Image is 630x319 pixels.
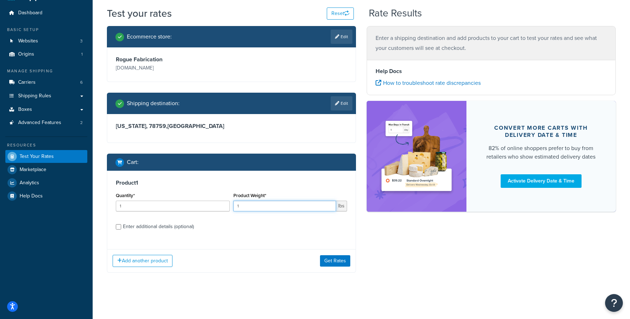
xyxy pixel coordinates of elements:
a: Dashboard [5,6,87,20]
span: Analytics [20,180,39,186]
a: Websites3 [5,35,87,48]
h1: Test your rates [107,6,172,20]
h2: Shipping destination : [127,100,180,107]
h2: Ecommerce store : [127,34,172,40]
a: Advanced Features2 [5,116,87,129]
input: Enter additional details (optional) [116,224,121,230]
img: feature-image-ddt-36eae7f7280da8017bfb280eaccd9c446f90b1fe08728e4019434db127062ab4.png [377,112,456,201]
a: How to troubleshoot rate discrepancies [376,79,481,87]
p: [DOMAIN_NAME] [116,63,230,73]
div: Enter additional details (optional) [123,222,194,232]
span: Boxes [18,107,32,113]
li: Advanced Features [5,116,87,129]
span: Advanced Features [18,120,61,126]
input: 0 [116,201,230,211]
span: Marketplace [20,167,46,173]
a: Test Your Rates [5,150,87,163]
span: Help Docs [20,193,43,199]
li: Carriers [5,76,87,89]
h3: [US_STATE], 78759 , [GEOGRAPHIC_DATA] [116,123,347,130]
a: Shipping Rules [5,89,87,103]
a: Carriers6 [5,76,87,89]
span: 3 [80,38,83,44]
a: Origins1 [5,48,87,61]
span: 1 [81,51,83,57]
div: 82% of online shoppers prefer to buy from retailers who show estimated delivery dates [484,144,599,161]
span: Carriers [18,79,36,86]
button: Open Resource Center [605,294,623,312]
div: Manage Shipping [5,68,87,74]
label: Quantity* [116,193,135,198]
span: Origins [18,51,34,57]
li: Websites [5,35,87,48]
span: Websites [18,38,38,44]
span: 6 [80,79,83,86]
a: Marketplace [5,163,87,176]
a: Activate Delivery Date & Time [501,174,582,188]
input: 0.00 [233,201,336,211]
div: Resources [5,142,87,148]
a: Analytics [5,176,87,189]
a: Help Docs [5,190,87,202]
a: Edit [331,96,352,110]
p: Enter a shipping destination and add products to your cart to test your rates and see what your c... [376,33,607,53]
h2: Cart : [127,159,139,165]
h3: Product 1 [116,179,347,186]
span: Shipping Rules [18,93,51,99]
button: Add another product [113,255,172,267]
span: lbs [336,201,347,211]
span: Dashboard [18,10,42,16]
div: Basic Setup [5,27,87,33]
li: Origins [5,48,87,61]
span: 2 [80,120,83,126]
button: Get Rates [320,255,350,267]
button: Reset [327,7,354,20]
h2: Rate Results [369,8,422,19]
span: Test Your Rates [20,154,54,160]
a: Boxes [5,103,87,116]
h4: Help Docs [376,67,607,76]
div: Convert more carts with delivery date & time [484,124,599,139]
label: Product Weight* [233,193,266,198]
h3: Rogue Fabrication [116,56,230,63]
a: Edit [331,30,352,44]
